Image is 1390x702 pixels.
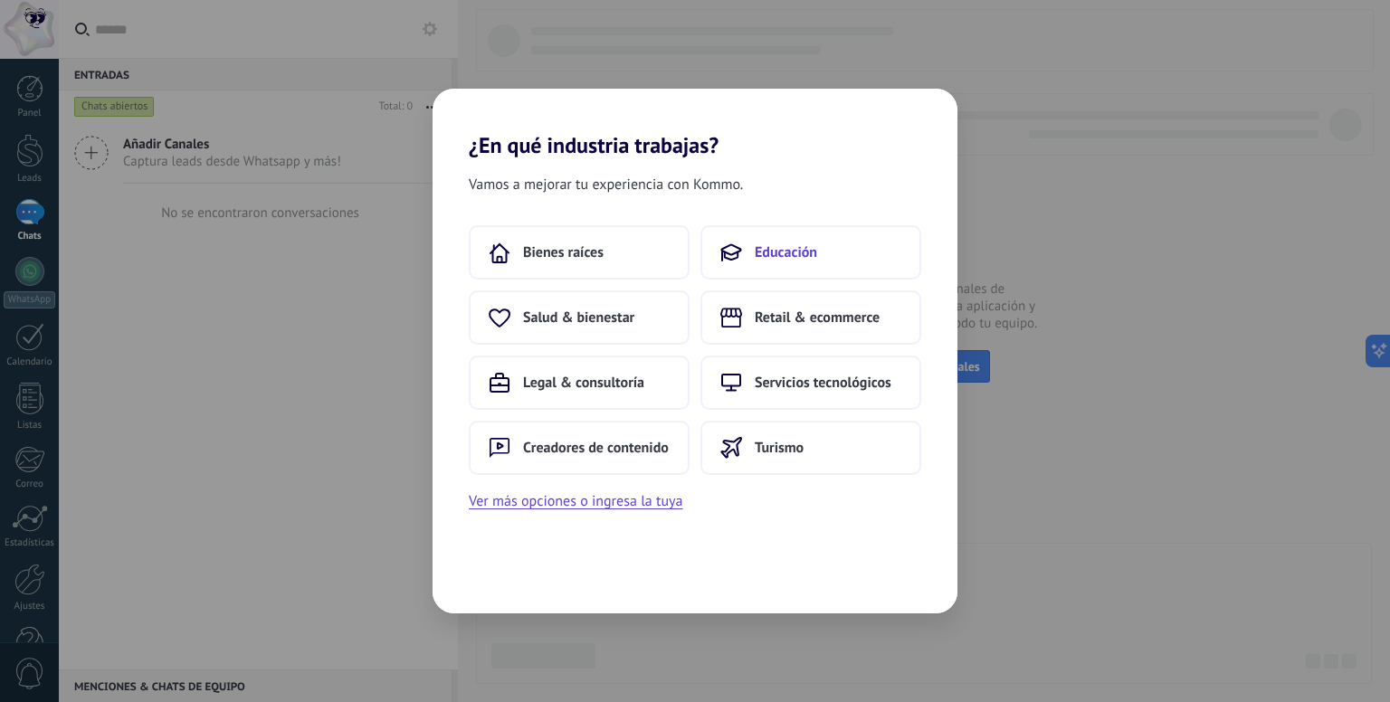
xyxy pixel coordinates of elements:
h2: ¿En qué industria trabajas? [433,89,957,158]
button: Legal & consultoría [469,356,690,410]
button: Educación [700,225,921,280]
span: Educación [755,243,817,261]
span: Retail & ecommerce [755,308,880,327]
button: Ver más opciones o ingresa la tuya [469,489,682,513]
span: Bienes raíces [523,243,604,261]
button: Salud & bienestar [469,290,690,345]
button: Retail & ecommerce [700,290,921,345]
button: Bienes raíces [469,225,690,280]
span: Vamos a mejorar tu experiencia con Kommo. [469,173,743,196]
span: Salud & bienestar [523,308,634,327]
span: Turismo [755,439,804,457]
span: Legal & consultoría [523,374,644,392]
span: Creadores de contenido [523,439,669,457]
span: Servicios tecnológicos [755,374,891,392]
button: Turismo [700,421,921,475]
button: Creadores de contenido [469,421,690,475]
button: Servicios tecnológicos [700,356,921,410]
